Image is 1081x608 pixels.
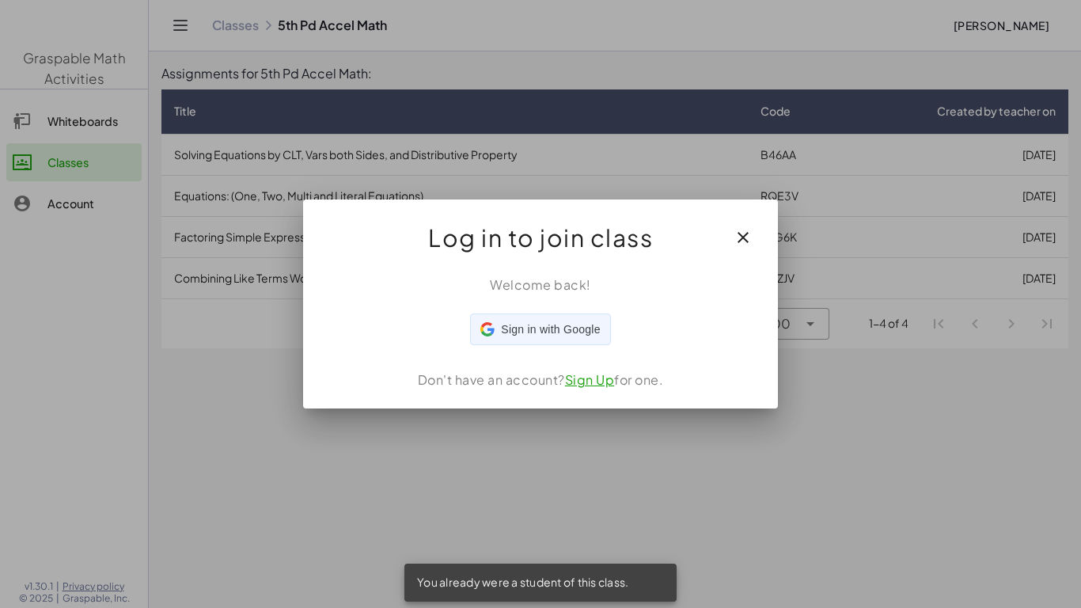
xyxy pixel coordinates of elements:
[501,321,600,338] span: Sign in with Google
[428,218,653,256] span: Log in to join class
[470,313,610,345] div: Sign in with Google
[565,371,615,388] a: Sign Up
[322,370,759,389] div: Don't have an account? for one.
[322,275,759,294] div: Welcome back!
[404,564,677,602] div: You already were a student of this class.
